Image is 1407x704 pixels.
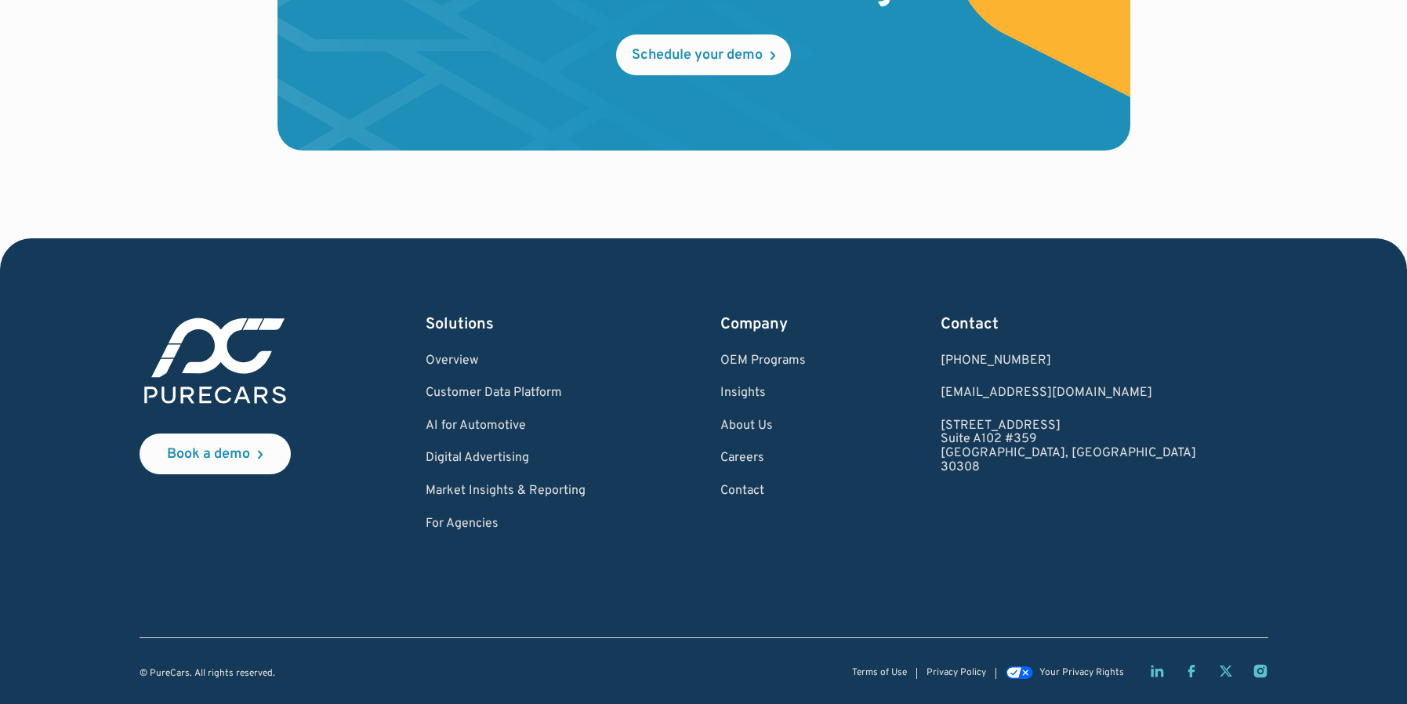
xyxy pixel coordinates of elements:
[720,419,806,434] a: About Us
[426,452,586,466] a: Digital Advertising
[927,668,986,678] a: Privacy Policy
[140,314,291,408] img: purecars logo
[426,386,586,401] a: Customer Data Platform
[1218,663,1234,679] a: Twitter X page
[720,314,806,336] div: Company
[720,386,806,401] a: Insights
[941,386,1196,401] a: Email us
[140,434,291,474] a: Book a demo
[632,49,763,63] div: Schedule your demo
[720,452,806,466] a: Careers
[1006,668,1123,679] a: Your Privacy Rights
[1253,663,1268,679] a: Instagram page
[941,419,1196,474] a: [STREET_ADDRESS]Suite A102 #359[GEOGRAPHIC_DATA], [GEOGRAPHIC_DATA]30308
[1039,668,1124,678] div: Your Privacy Rights
[1184,663,1199,679] a: Facebook page
[941,354,1196,368] div: [PHONE_NUMBER]
[852,668,907,678] a: Terms of Use
[140,669,275,679] div: © PureCars. All rights reserved.
[426,419,586,434] a: AI for Automotive
[720,354,806,368] a: OEM Programs
[167,448,250,462] div: Book a demo
[616,34,791,75] a: Schedule your demo
[720,484,806,499] a: Contact
[1149,663,1165,679] a: LinkedIn page
[426,484,586,499] a: Market Insights & Reporting
[426,354,586,368] a: Overview
[426,517,586,532] a: For Agencies
[941,314,1196,336] div: Contact
[426,314,586,336] div: Solutions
